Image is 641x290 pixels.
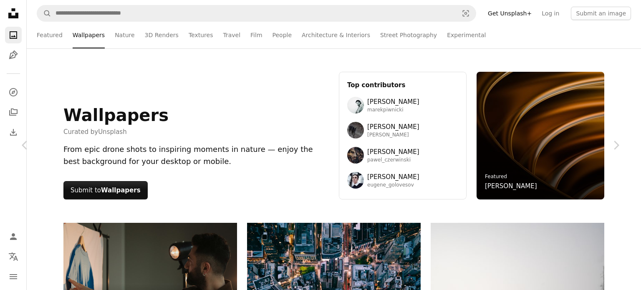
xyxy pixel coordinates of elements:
a: Illustrations [5,47,22,63]
span: eugene_golovesov [367,182,419,189]
a: Travel [223,22,240,48]
a: Avatar of user Wolfgang Hasselmann[PERSON_NAME][PERSON_NAME] [347,122,458,139]
span: [PERSON_NAME] [367,97,419,107]
span: [PERSON_NAME] [367,122,419,132]
h3: Top contributors [347,80,458,90]
a: Featured [37,22,63,48]
a: Get Unsplash+ [483,7,537,20]
a: Unsplash [98,128,127,136]
button: Submit an image [571,7,631,20]
a: Explore [5,84,22,101]
img: Avatar of user Wolfgang Hasselmann [347,122,364,139]
a: Featured [485,174,507,179]
img: Avatar of user Marek Piwnicki [347,97,364,113]
button: Menu [5,268,22,285]
a: Collections [5,104,22,121]
span: Curated by [63,127,169,137]
a: Street Photography [380,22,437,48]
a: Avatar of user Eugene Golovesov[PERSON_NAME]eugene_golovesov [347,172,458,189]
a: 3D Renders [145,22,179,48]
a: Nature [115,22,134,48]
img: Avatar of user Eugene Golovesov [347,172,364,189]
button: Search Unsplash [37,5,51,21]
button: Submit toWallpapers [63,181,148,199]
a: Next [591,105,641,185]
span: [PERSON_NAME] [367,172,419,182]
span: [PERSON_NAME] [367,147,419,157]
a: Log in [537,7,564,20]
a: Photos [5,27,22,43]
a: Avatar of user Marek Piwnicki[PERSON_NAME]marekpiwnicki [347,97,458,113]
a: Film [250,22,262,48]
div: From epic drone shots to inspiring moments in nature — enjoy the best background for your desktop... [63,144,329,168]
a: Log in / Sign up [5,228,22,245]
strong: Wallpapers [101,187,141,194]
a: [PERSON_NAME] [485,181,537,191]
span: [PERSON_NAME] [367,132,419,139]
span: pawel_czerwinski [367,157,419,164]
a: Architecture & Interiors [302,22,370,48]
a: Textures [189,22,213,48]
a: Avatar of user Pawel Czerwinski[PERSON_NAME]pawel_czerwinski [347,147,458,164]
a: Experimental [447,22,486,48]
a: People [273,22,292,48]
img: Avatar of user Pawel Czerwinski [347,147,364,164]
h1: Wallpapers [63,105,169,125]
button: Visual search [456,5,476,21]
span: marekpiwnicki [367,107,419,113]
button: Language [5,248,22,265]
form: Find visuals sitewide [37,5,476,22]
